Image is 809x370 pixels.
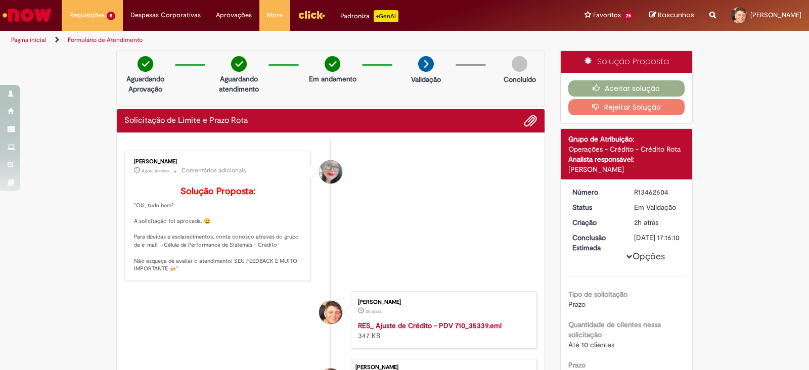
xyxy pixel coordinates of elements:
span: 26 [623,12,634,20]
span: Prazo [568,300,586,309]
time: 29/08/2025 15:52:27 [142,168,169,174]
a: Formulário de Atendimento [68,36,143,44]
span: Requisições [69,10,105,20]
div: Jander Teixeira Peneluc [319,301,342,324]
button: Aceitar solução [568,80,685,97]
b: Tipo de solicitação [568,290,627,299]
p: Aguardando atendimento [214,74,263,94]
button: Rejeitar Solução [568,99,685,115]
h2: Solicitação de Limite e Prazo Rota Histórico de tíquete [124,116,248,125]
span: Rascunhos [658,10,694,20]
div: Operações - Crédito - Crédito Rota [568,144,685,154]
a: Rascunhos [649,11,694,20]
dt: Criação [565,217,627,227]
dt: Status [565,202,627,212]
dt: Número [565,187,627,197]
div: [PERSON_NAME] [358,299,526,305]
img: check-circle-green.png [231,56,247,72]
dt: Conclusão Estimada [565,233,627,253]
span: 2h atrás [634,218,658,227]
img: img-circle-grey.png [512,56,527,72]
button: Adicionar anexos [524,114,537,127]
time: 29/08/2025 14:16:05 [634,218,658,227]
p: Validação [411,74,441,84]
b: Quantidade de clientes nessa solicitação [568,320,661,339]
p: Aguardando Aprovação [121,74,170,94]
time: 29/08/2025 14:16:01 [366,308,382,314]
div: Em Validação [634,202,681,212]
span: More [267,10,283,20]
img: click_logo_yellow_360x200.png [298,7,325,22]
img: arrow-next.png [418,56,434,72]
p: Concluído [504,74,536,84]
div: [DATE] 17:16:10 [634,233,681,243]
img: check-circle-green.png [138,56,153,72]
span: Despesas Corporativas [130,10,201,20]
span: Favoritos [593,10,621,20]
span: 2h atrás [366,308,382,314]
small: Comentários adicionais [182,166,246,175]
span: Agora mesmo [142,168,169,174]
b: Solução Proposta: [181,186,255,197]
div: [PERSON_NAME] [568,164,685,174]
div: Analista responsável: [568,154,685,164]
img: check-circle-green.png [325,56,340,72]
a: RES_ Ajuste de Crédito - PDV 710_35339.eml [358,321,502,330]
div: [PERSON_NAME] [134,159,302,165]
p: Em andamento [309,74,356,84]
span: Aprovações [216,10,252,20]
div: R13462604 [634,187,681,197]
div: Padroniza [340,10,398,22]
div: Grupo de Atribuição: [568,134,685,144]
p: "Olá, tudo bem? A solicitação foi aprovada. 😀 Para dúvidas e esclarecimentos, conte conosco atrav... [134,187,302,273]
p: +GenAi [374,10,398,22]
div: Solução Proposta [561,51,693,73]
ul: Trilhas de página [8,31,532,50]
div: 347 KB [358,320,526,341]
b: Prazo [568,360,586,369]
span: [PERSON_NAME] [750,11,801,19]
span: 5 [107,12,115,20]
a: Página inicial [11,36,46,44]
div: Franciele Fernanda Melo dos Santos [319,160,342,183]
div: 29/08/2025 14:16:05 [634,217,681,227]
span: Até 10 clientes [568,340,614,349]
img: ServiceNow [1,5,53,25]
